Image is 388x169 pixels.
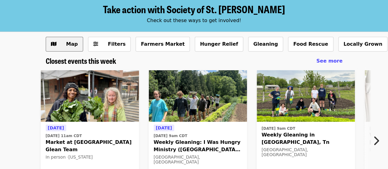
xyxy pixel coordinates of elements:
[262,131,350,146] span: Weekly Gleaning in [GEOGRAPHIC_DATA], Tn
[93,41,98,47] i: sliders-h icon
[373,135,379,147] i: chevron-right icon
[154,155,242,165] div: [GEOGRAPHIC_DATA], [GEOGRAPHIC_DATA]
[288,37,333,52] button: Food Rescue
[338,37,388,52] button: Locally Grown
[46,55,116,66] span: Closest events this week
[262,147,350,158] div: [GEOGRAPHIC_DATA], [GEOGRAPHIC_DATA]
[46,37,83,52] button: Show map view
[368,132,388,149] button: Next item
[154,139,242,153] span: Weekly Gleaning: I Was Hungry Ministry ([GEOGRAPHIC_DATA], [GEOGRAPHIC_DATA])
[149,70,247,122] img: Weekly Gleaning: I Was Hungry Ministry (Antioch, TN) organized by Society of St. Andrew
[88,37,131,52] button: Filters (0 selected)
[316,58,342,64] span: See more
[46,139,134,153] span: Market at [GEOGRAPHIC_DATA] Glean Team
[46,17,343,24] div: Check out these ways to get involved!
[195,37,243,52] button: Hunger Relief
[316,57,342,65] a: See more
[136,37,190,52] button: Farmers Market
[248,37,283,52] button: Gleaning
[46,155,93,159] span: In person · [US_STATE]
[156,125,172,130] span: [DATE]
[154,133,187,139] time: [DATE] 9am CDT
[41,70,139,122] img: Market at Pepper Place Glean Team organized by Society of St. Andrew
[103,2,285,16] span: Take action with Society of St. [PERSON_NAME]
[48,125,64,130] span: [DATE]
[66,41,78,47] span: Map
[51,41,56,47] i: map icon
[262,126,295,131] time: [DATE] 9am CDT
[46,133,82,139] time: [DATE] 11am CDT
[46,56,116,65] a: Closest events this week
[257,70,355,122] img: Weekly Gleaning in Joelton, Tn organized by Society of St. Andrew
[41,56,348,65] div: Closest events this week
[108,41,126,47] span: Filters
